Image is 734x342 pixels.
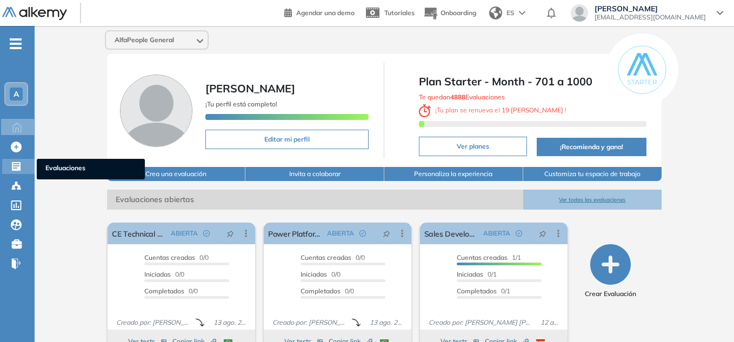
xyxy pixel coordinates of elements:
span: 13 ago. 2025 [365,318,407,327]
span: 0/0 [144,270,184,278]
b: 4888 [450,93,465,101]
span: Creado por: [PERSON_NAME] [268,318,352,327]
span: ABIERTA [171,229,198,238]
span: Evaluaciones abiertas [107,190,523,210]
img: clock-svg [419,104,431,117]
a: Sales Developer Representative [424,223,479,244]
span: Completados [144,287,184,295]
span: Agendar una demo [296,9,355,17]
span: 13 ago. 2025 [209,318,251,327]
span: Cuentas creadas [457,253,508,261]
img: Foto de perfil [120,75,192,147]
span: 0/0 [301,287,354,295]
button: pushpin [375,225,398,242]
span: Onboarding [441,9,476,17]
span: pushpin [383,229,390,238]
span: Cuentas creadas [301,253,351,261]
span: Completados [301,287,341,295]
span: pushpin [539,229,546,238]
span: Evaluaciones [45,163,136,175]
button: Crear Evaluación [585,244,636,299]
span: Plan Starter - Month - 701 a 1000 [419,73,646,90]
a: Power Platform Developer - [GEOGRAPHIC_DATA] [268,223,323,244]
span: check-circle [359,230,366,237]
span: [PERSON_NAME] [595,4,706,13]
button: Personaliza la experiencia [384,167,523,181]
span: A [14,90,19,98]
a: CE Technical Architect - [GEOGRAPHIC_DATA] [112,223,166,244]
span: ES [506,8,515,18]
span: 0/0 [301,253,365,261]
span: Tutoriales [384,9,415,17]
span: ABIERTA [483,229,510,238]
button: Invita a colaborar [245,167,384,181]
button: ¡Recomienda y gana! [537,138,646,156]
span: AlfaPeople General [115,36,174,44]
span: Iniciadas [301,270,327,278]
span: ¡Tu perfil está completo! [205,100,277,108]
span: 1/1 [457,253,521,261]
button: pushpin [218,225,242,242]
span: 12 ago. 2025 [536,318,563,327]
span: check-circle [516,230,522,237]
span: 0/0 [144,253,209,261]
span: 0/0 [301,270,341,278]
button: Ver planes [419,137,527,156]
span: 0/1 [457,270,497,278]
span: 0/0 [144,287,198,295]
span: Crear Evaluación [585,289,636,299]
button: pushpin [531,225,555,242]
span: Iniciadas [144,270,171,278]
img: Logo [2,7,67,21]
button: Onboarding [423,2,476,25]
span: Te quedan Evaluaciones [419,93,505,101]
span: check-circle [203,230,210,237]
img: world [489,6,502,19]
span: pushpin [226,229,234,238]
button: Customiza tu espacio de trabajo [523,167,662,181]
span: Creado por: [PERSON_NAME] [PERSON_NAME] Sichaca [PERSON_NAME] [424,318,536,327]
img: arrow [519,11,525,15]
span: 0/1 [457,287,510,295]
button: Ver todas las evaluaciones [523,190,662,210]
button: Crea una evaluación [107,167,246,181]
button: Editar mi perfil [205,130,369,149]
span: [EMAIL_ADDRESS][DOMAIN_NAME] [595,13,706,22]
span: Creado por: [PERSON_NAME] [112,318,196,327]
i: - [10,43,22,45]
span: Cuentas creadas [144,253,195,261]
span: ABIERTA [327,229,354,238]
span: [PERSON_NAME] [205,82,295,95]
span: Completados [457,287,497,295]
span: Iniciadas [457,270,483,278]
span: ¡ Tu plan se renueva el ! [419,106,566,114]
a: Agendar una demo [284,5,355,18]
b: 19 [PERSON_NAME] [500,106,565,114]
